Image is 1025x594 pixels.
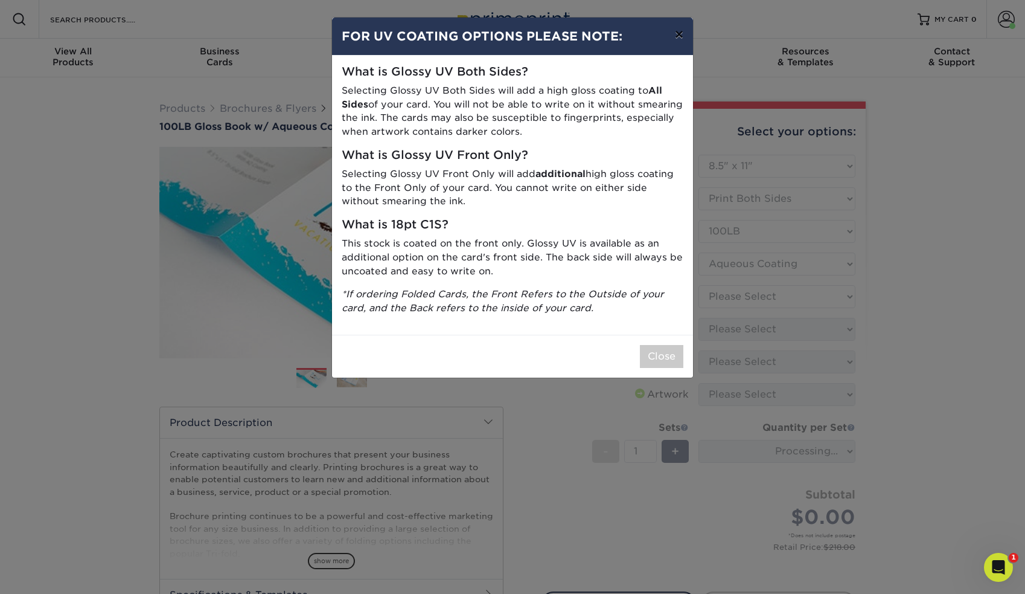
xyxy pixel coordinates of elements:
p: Selecting Glossy UV Both Sides will add a high gloss coating to of your card. You will not be abl... [342,84,683,139]
p: Selecting Glossy UV Front Only will add high gloss coating to the Front Only of your card. You ca... [342,167,683,208]
h4: FOR UV COATING OPTIONS PLEASE NOTE: [342,27,683,45]
button: Close [640,345,683,368]
button: × [665,18,693,51]
i: *If ordering Folded Cards, the Front Refers to the Outside of your card, and the Back refers to t... [342,288,664,314]
h5: What is Glossy UV Both Sides? [342,65,683,79]
iframe: Intercom live chat [984,553,1013,582]
strong: All Sides [342,85,662,110]
p: This stock is coated on the front only. Glossy UV is available as an additional option on the car... [342,237,683,278]
h5: What is 18pt C1S? [342,218,683,232]
h5: What is Glossy UV Front Only? [342,149,683,163]
span: 1 [1009,553,1018,563]
strong: additional [535,168,586,179]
